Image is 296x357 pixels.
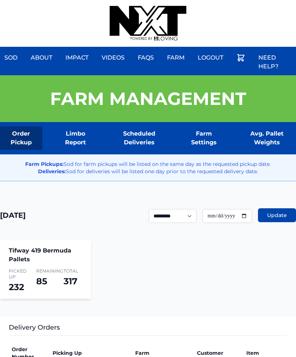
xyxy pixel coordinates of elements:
a: Scheduled Deliveries [109,126,170,150]
a: Need Help? [254,49,296,75]
span: Total [64,268,82,274]
span: 317 [64,276,77,286]
a: Impact [61,49,93,67]
a: Farm Settings [182,126,226,150]
a: About [26,49,57,67]
a: Avg. Pallet Weights [238,126,296,150]
img: nextdaysod.com Logo [110,6,186,41]
strong: Deliveries: [38,168,66,175]
a: FAQs [133,49,158,67]
span: Update [267,212,287,219]
span: 85 [36,276,47,286]
strong: Farm Pickups: [25,161,64,167]
button: Update [258,208,296,222]
h3: Delivery Orders [9,322,287,336]
h4: Tifway 419 Bermuda Pallets [9,246,82,264]
span: 232 [9,282,24,292]
span: Remaining [36,268,55,274]
span: Picked Up [9,268,27,280]
a: Farm [163,49,189,67]
h1: Farm Management [50,90,246,107]
a: Logout [193,49,228,67]
a: Videos [97,49,129,67]
a: Limbo Report [54,126,97,150]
